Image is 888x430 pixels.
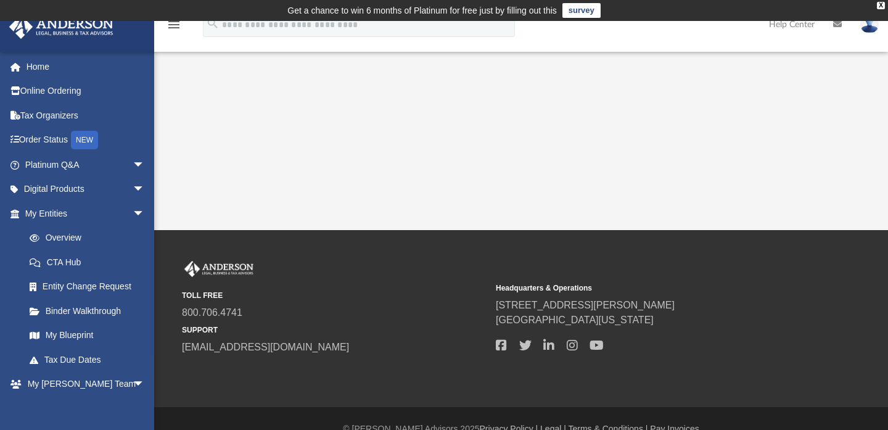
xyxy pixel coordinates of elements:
img: Anderson Advisors Platinum Portal [6,15,117,39]
div: NEW [71,131,98,149]
span: arrow_drop_down [133,177,157,202]
a: 800.706.4741 [182,307,242,318]
a: [EMAIL_ADDRESS][DOMAIN_NAME] [182,342,349,352]
a: Tax Organizers [9,103,163,128]
a: Digital Productsarrow_drop_down [9,177,163,202]
div: Get a chance to win 6 months of Platinum for free just by filling out this [287,3,557,18]
span: arrow_drop_down [133,372,157,397]
a: [GEOGRAPHIC_DATA][US_STATE] [496,315,654,325]
a: survey [562,3,601,18]
i: menu [166,17,181,32]
a: Tax Due Dates [17,347,163,372]
a: Home [9,54,163,79]
span: arrow_drop_down [133,152,157,178]
a: menu [166,23,181,32]
span: arrow_drop_down [133,201,157,226]
small: TOLL FREE [182,290,487,301]
div: close [877,2,885,9]
a: Entity Change Request [17,275,163,299]
a: Online Ordering [9,79,163,104]
i: search [206,17,220,30]
a: Order StatusNEW [9,128,163,153]
a: Binder Walkthrough [17,299,163,323]
a: My Blueprint [17,323,157,348]
a: My [PERSON_NAME] Teamarrow_drop_down [9,372,157,397]
img: User Pic [860,15,879,33]
a: Platinum Q&Aarrow_drop_down [9,152,163,177]
small: SUPPORT [182,325,487,336]
small: Headquarters & Operations [496,283,801,294]
img: Anderson Advisors Platinum Portal [182,261,256,277]
a: CTA Hub [17,250,163,275]
a: [STREET_ADDRESS][PERSON_NAME] [496,300,675,310]
a: Overview [17,226,163,250]
a: My Entitiesarrow_drop_down [9,201,163,226]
